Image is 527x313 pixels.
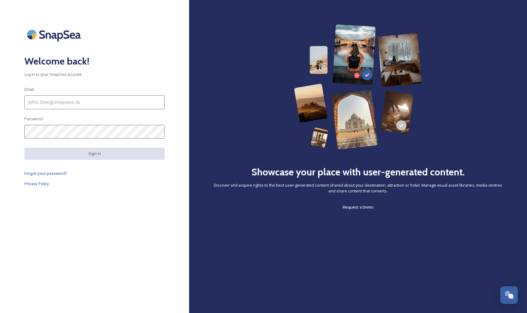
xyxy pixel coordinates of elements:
[24,54,165,69] h2: Welcome back!
[251,165,465,179] h2: Showcase your place with user-generated content.
[24,181,49,186] span: Privacy Policy
[24,86,34,92] span: Email
[213,182,503,194] span: Discover and acquire rights to the best user-generated content shared about your destination, att...
[24,170,165,177] a: Forgot your password?
[24,148,165,160] button: Sign in
[24,116,43,122] span: Password
[294,24,422,149] img: 63b42ca75bacad526042e722_Group%20154-p-800.png
[24,180,165,187] a: Privacy Policy
[24,95,165,109] input: john.doe@snapsea.io
[343,204,374,210] span: Request a Demo
[24,171,67,176] span: Forgot your password?
[24,72,165,77] span: Log in to your SnapSea account
[24,24,85,45] img: SnapSea Logo
[343,203,374,211] a: Request a Demo
[500,286,518,304] button: Open Chat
